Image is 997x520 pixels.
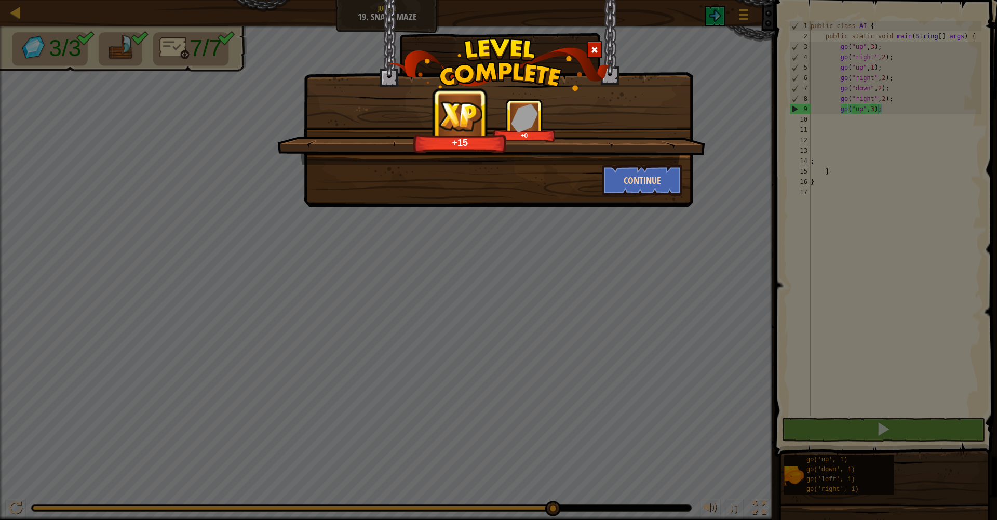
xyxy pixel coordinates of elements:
[495,131,554,139] div: +0
[511,103,538,132] img: reward_icon_gems.png
[387,38,610,91] img: level_complete.png
[416,137,504,149] div: +15
[327,143,654,154] div: Amazing.
[602,165,683,196] button: Continue
[437,100,483,132] img: reward_icon_xp.png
